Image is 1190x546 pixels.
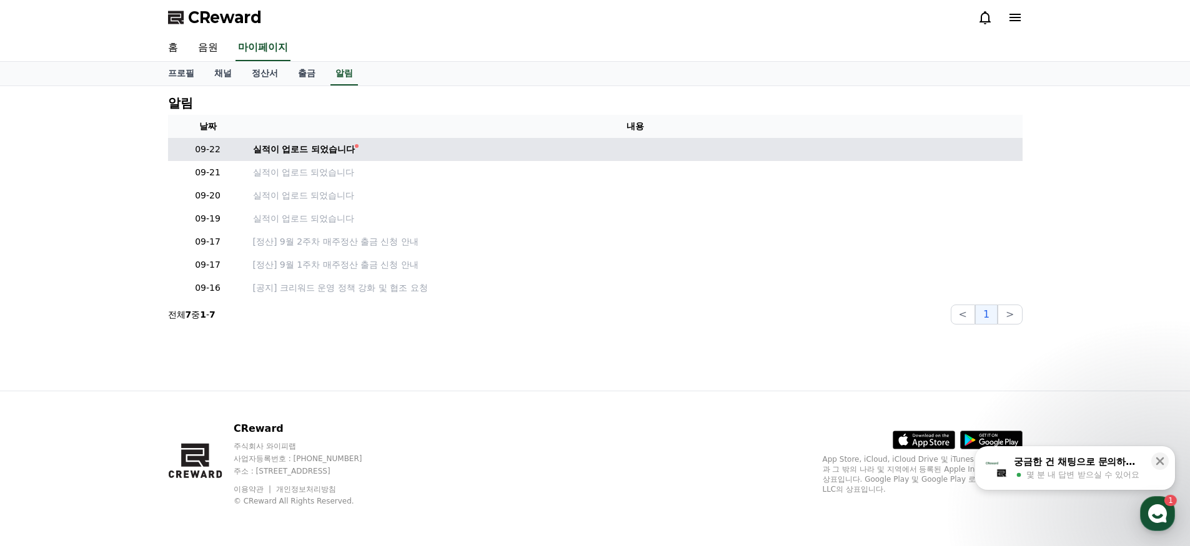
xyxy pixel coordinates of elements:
[173,212,243,225] p: 09-19
[82,396,161,427] a: 1대화
[248,115,1023,138] th: 내용
[253,189,1018,202] a: 실적이 업로드 되었습니다
[173,281,243,295] p: 09-16
[39,414,47,424] span: 홈
[253,143,355,156] div: 실적이 업로드 되었습니다
[288,62,325,85] a: 출금
[114,415,129,425] span: 대화
[173,189,243,202] p: 09-20
[253,143,1018,156] a: 실적이 업로드 되었습니다
[173,258,243,271] p: 09-17
[253,235,1018,248] a: [정산] 9월 2주차 매주정산 출금 신청 안내
[168,96,193,110] h4: 알림
[253,166,1018,179] a: 실적이 업로드 되었습니다
[998,305,1022,324] button: >
[253,258,1018,271] a: [정산] 9월 1주차 매주정산 출금 신청 안내
[234,466,386,476] p: 주소 : [STREET_ADDRESS]
[188,35,228,61] a: 음원
[168,115,248,138] th: 날짜
[209,310,216,319] strong: 7
[173,143,243,156] p: 09-22
[823,454,1023,494] p: App Store, iCloud, iCloud Drive 및 iTunes Store는 미국과 그 밖의 나라 및 지역에서 등록된 Apple Inc.의 서비스 상표입니다. Goo...
[168,308,216,321] p: 전체 중 -
[204,62,242,85] a: 채널
[234,485,273,494] a: 이용약관
[234,441,386,451] p: 주식회사 와이피랩
[200,310,206,319] strong: 1
[173,235,243,248] p: 09-17
[158,62,204,85] a: 프로필
[193,414,208,424] span: 설정
[951,305,975,324] button: <
[127,395,131,405] span: 1
[236,35,290,61] a: 마이페이지
[158,35,188,61] a: 홈
[234,454,386,464] p: 사업자등록번호 : [PHONE_NUMBER]
[186,310,192,319] strong: 7
[975,305,998,324] button: 1
[168,7,262,27] a: CReward
[234,496,386,506] p: © CReward All Rights Reserved.
[276,485,336,494] a: 개인정보처리방침
[242,62,288,85] a: 정산서
[173,166,243,179] p: 09-21
[161,396,240,427] a: 설정
[4,396,82,427] a: 홈
[253,281,1018,295] a: [공지] 크리워드 운영 정책 강화 및 협조 요청
[253,212,1018,225] a: 실적이 업로드 되었습니다
[234,421,386,436] p: CReward
[188,7,262,27] span: CReward
[330,62,358,85] a: 알림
